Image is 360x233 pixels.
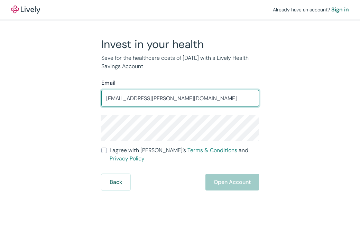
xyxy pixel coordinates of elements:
h2: Invest in your health [101,37,259,51]
a: Terms & Conditions [187,147,237,154]
img: Lively [11,6,40,14]
button: Back [101,174,130,190]
p: Save for the healthcare costs of [DATE] with a Lively Health Savings Account [101,54,259,71]
a: LivelyLively [11,6,40,14]
div: Already have an account? [273,6,349,14]
span: I agree with [PERSON_NAME]’s and [110,146,259,163]
label: Email [101,79,116,87]
a: Privacy Policy [110,155,145,162]
a: Sign in [331,6,349,14]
